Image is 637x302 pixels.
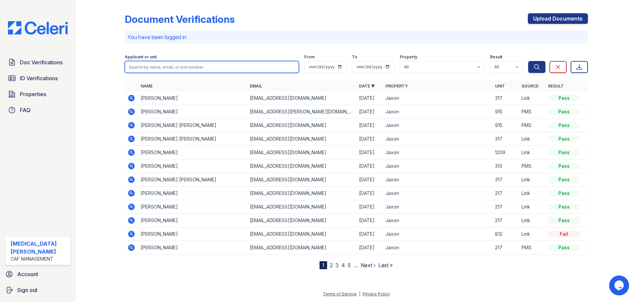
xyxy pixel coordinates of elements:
[522,84,538,89] a: Source
[247,91,356,105] td: [EMAIL_ADDRESS][DOMAIN_NAME]
[383,132,492,146] td: Jaxon
[519,227,545,241] td: Link
[138,187,247,200] td: [PERSON_NAME]
[20,74,58,82] span: ID Verifications
[20,90,46,98] span: Properties
[519,119,545,132] td: PMS
[11,256,68,262] div: CAF Management
[356,132,383,146] td: [DATE]
[125,54,157,60] label: Applicant or unit
[304,54,315,60] label: From
[548,108,580,115] div: Pass
[5,56,70,69] a: Doc Verifications
[548,176,580,183] div: Pass
[356,146,383,159] td: [DATE]
[138,200,247,214] td: [PERSON_NAME]
[548,244,580,251] div: Pass
[17,286,37,294] span: Sign out
[335,262,339,269] a: 3
[247,119,356,132] td: [EMAIL_ADDRESS][DOMAIN_NAME]
[356,119,383,132] td: [DATE]
[383,200,492,214] td: Jaxon
[247,187,356,200] td: [EMAIL_ADDRESS][DOMAIN_NAME]
[3,283,73,297] a: Sign out
[247,214,356,227] td: [EMAIL_ADDRESS][DOMAIN_NAME]
[138,159,247,173] td: [PERSON_NAME]
[353,261,358,269] span: …
[323,291,357,296] a: Terms of Service
[138,173,247,187] td: [PERSON_NAME] [PERSON_NAME]
[492,91,519,105] td: 317
[356,227,383,241] td: [DATE]
[383,187,492,200] td: Jaxon
[492,214,519,227] td: 217
[11,240,68,256] div: [MEDICAL_DATA][PERSON_NAME]
[492,119,519,132] td: 915
[361,262,376,269] a: Next ›
[127,33,585,41] p: You have been logged in
[138,119,247,132] td: [PERSON_NAME] [PERSON_NAME]
[250,84,262,89] a: Email
[495,84,505,89] a: Unit
[400,54,417,60] label: Property
[138,227,247,241] td: [PERSON_NAME]
[319,261,327,269] div: 1
[356,91,383,105] td: [DATE]
[138,105,247,119] td: [PERSON_NAME]
[383,105,492,119] td: Jaxon
[519,105,545,119] td: PMS
[548,217,580,224] div: Pass
[519,200,545,214] td: Link
[125,13,235,25] div: Document Verifications
[341,262,345,269] a: 4
[356,200,383,214] td: [DATE]
[492,105,519,119] td: 915
[519,214,545,227] td: Link
[20,58,63,66] span: Doc Verifications
[383,227,492,241] td: Jaxon
[363,291,390,296] a: Privacy Policy
[383,214,492,227] td: Jaxon
[247,105,356,119] td: [EMAIL_ADDRESS][PERSON_NAME][DOMAIN_NAME]
[247,132,356,146] td: [EMAIL_ADDRESS][DOMAIN_NAME]
[141,84,153,89] a: Name
[5,72,70,85] a: ID Verifications
[247,227,356,241] td: [EMAIL_ADDRESS][DOMAIN_NAME]
[247,173,356,187] td: [EMAIL_ADDRESS][DOMAIN_NAME]
[5,103,70,117] a: FAQ
[519,173,545,187] td: Link
[548,149,580,156] div: Pass
[519,187,545,200] td: Link
[17,270,38,278] span: Account
[519,159,545,173] td: PMS
[20,106,31,114] span: FAQ
[548,95,580,101] div: Pass
[125,61,299,73] input: Search by name, email, or unit number
[386,84,408,89] a: Property
[519,91,545,105] td: Link
[548,122,580,129] div: Pass
[356,173,383,187] td: [DATE]
[138,132,247,146] td: [PERSON_NAME] [PERSON_NAME]
[383,159,492,173] td: Jaxon
[356,159,383,173] td: [DATE]
[548,204,580,210] div: Pass
[548,84,564,89] a: Result
[359,84,375,89] a: Date ▼
[548,190,580,197] div: Pass
[247,146,356,159] td: [EMAIL_ADDRESS][DOMAIN_NAME]
[548,136,580,142] div: Pass
[519,146,545,159] td: Link
[383,119,492,132] td: Jaxon
[492,200,519,214] td: 217
[383,91,492,105] td: Jaxon
[356,214,383,227] td: [DATE]
[548,163,580,169] div: Pass
[356,105,383,119] td: [DATE]
[383,173,492,187] td: Jaxon
[330,262,333,269] a: 2
[492,159,519,173] td: 313
[609,275,630,295] iframe: chat widget
[383,146,492,159] td: Jaxon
